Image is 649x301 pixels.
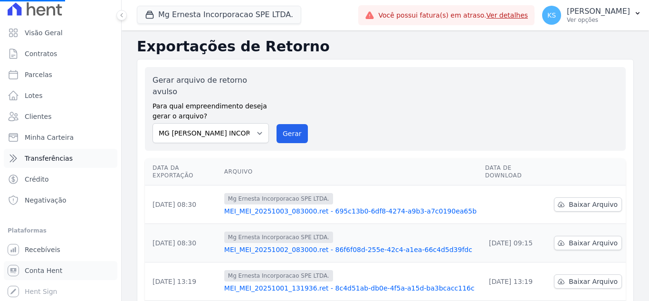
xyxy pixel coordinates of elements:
span: Visão Geral [25,28,63,38]
a: Contratos [4,44,117,63]
span: Mg Ernesta Incorporacao SPE LTDA. [224,193,333,204]
span: Você possui fatura(s) em atraso. [378,10,528,20]
span: Parcelas [25,70,52,79]
td: [DATE] 08:30 [145,224,220,262]
h2: Exportações de Retorno [137,38,634,55]
button: Mg Ernesta Incorporacao SPE LTDA. [137,6,301,24]
span: Minha Carteira [25,133,74,142]
span: Baixar Arquivo [569,277,618,286]
span: Mg Ernesta Incorporacao SPE LTDA. [224,270,333,282]
a: Parcelas [4,65,117,84]
span: Baixar Arquivo [569,238,618,248]
a: Conta Hent [4,261,117,280]
th: Arquivo [220,158,481,185]
th: Data de Download [481,158,550,185]
label: Gerar arquivo de retorno avulso [153,75,269,97]
label: Para qual empreendimento deseja gerar o arquivo? [153,97,269,121]
a: MEI_MEI_20251002_083000.ret - 86f6f08d-255e-42c4-a1ea-66c4d5d39fdc [224,245,477,254]
a: Transferências [4,149,117,168]
span: Transferências [25,154,73,163]
a: Baixar Arquivo [554,274,622,289]
td: [DATE] 08:30 [145,185,220,224]
th: Data da Exportação [145,158,220,185]
span: Lotes [25,91,43,100]
span: KS [547,12,556,19]
p: [PERSON_NAME] [567,7,630,16]
td: [DATE] 09:15 [481,224,550,262]
td: [DATE] 13:19 [145,262,220,301]
span: Negativação [25,195,67,205]
a: Recebíveis [4,240,117,259]
td: [DATE] 13:19 [481,262,550,301]
a: Clientes [4,107,117,126]
a: Minha Carteira [4,128,117,147]
button: Gerar [277,124,308,143]
span: Mg Ernesta Incorporacao SPE LTDA. [224,232,333,243]
span: Contratos [25,49,57,58]
a: Visão Geral [4,23,117,42]
a: Baixar Arquivo [554,236,622,250]
div: Plataformas [8,225,114,236]
a: Baixar Arquivo [554,197,622,212]
a: Lotes [4,86,117,105]
span: Conta Hent [25,266,62,275]
a: MEI_MEI_20251001_131936.ret - 8c4d51ab-db0e-4f5a-a15d-ba3bcacc116c [224,283,477,293]
p: Ver opções [567,16,630,24]
span: Recebíveis [25,245,60,254]
a: Negativação [4,191,117,210]
a: MEI_MEI_20251003_083000.ret - 695c13b0-6df8-4274-a9b3-a7c0190ea65b [224,206,477,216]
a: Crédito [4,170,117,189]
a: Ver detalhes [487,11,528,19]
button: KS [PERSON_NAME] Ver opções [534,2,649,29]
span: Clientes [25,112,51,121]
span: Baixar Arquivo [569,200,618,209]
span: Crédito [25,175,49,184]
